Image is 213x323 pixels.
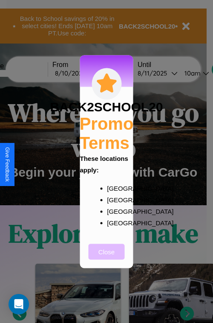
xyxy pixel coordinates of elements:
[50,99,163,114] h3: BACK2SCHOOL20
[107,205,123,217] p: [GEOGRAPHIC_DATA]
[107,194,123,205] p: [GEOGRAPHIC_DATA]
[9,294,29,314] div: Open Intercom Messenger
[89,244,125,259] button: Close
[107,182,123,194] p: [GEOGRAPHIC_DATA]
[80,114,134,152] h2: Promo Terms
[80,154,128,173] b: These locations apply:
[107,217,123,228] p: [GEOGRAPHIC_DATA]
[4,147,10,182] div: Give Feedback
